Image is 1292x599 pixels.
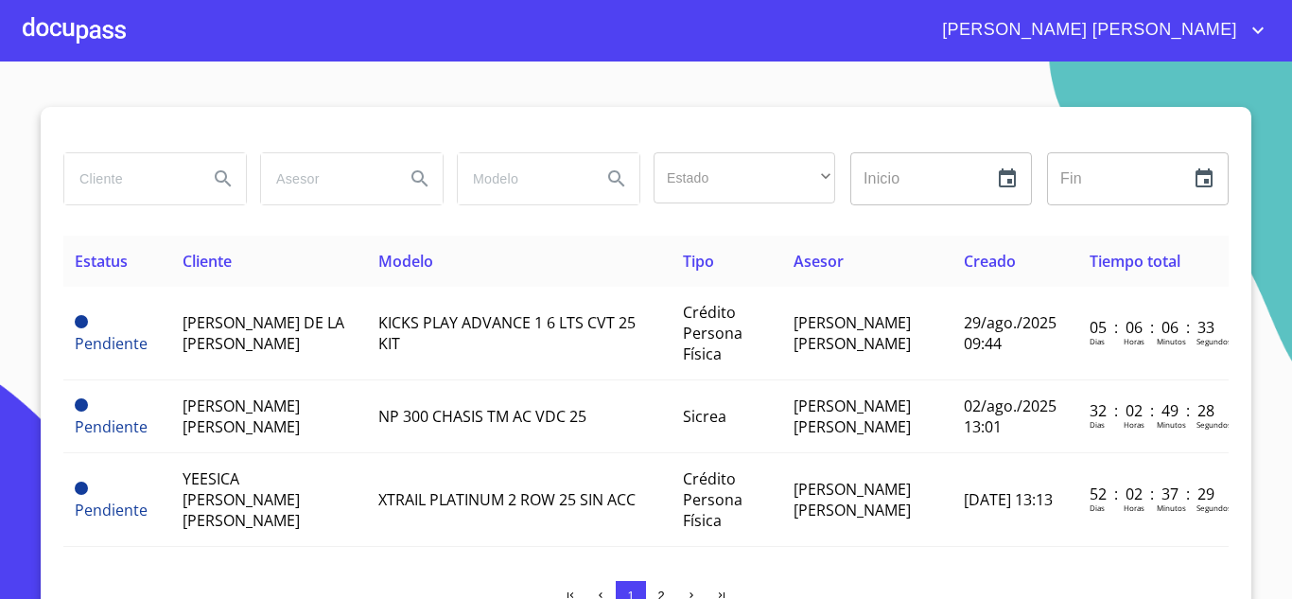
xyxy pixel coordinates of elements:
span: [PERSON_NAME] [PERSON_NAME] [794,479,911,520]
span: Modelo [378,251,433,272]
p: Dias [1090,419,1105,430]
p: Segundos [1196,502,1231,513]
span: Pendiente [75,398,88,412]
span: Asesor [794,251,844,272]
p: Minutos [1157,336,1186,346]
span: YEESICA [PERSON_NAME] [PERSON_NAME] [183,468,300,531]
span: Tipo [683,251,714,272]
span: KICKS PLAY ADVANCE 1 6 LTS CVT 25 KIT [378,312,636,354]
p: Dias [1090,502,1105,513]
span: NP 300 CHASIS TM AC VDC 25 [378,406,586,427]
p: Dias [1090,336,1105,346]
p: Horas [1124,419,1144,430]
span: Pendiente [75,416,148,437]
span: Pendiente [75,315,88,328]
p: Minutos [1157,419,1186,430]
span: Pendiente [75,333,148,354]
p: 05 : 06 : 06 : 33 [1090,317,1217,338]
div: ​ [654,152,835,203]
span: Pendiente [75,482,88,495]
span: [PERSON_NAME] [PERSON_NAME] [794,396,911,437]
span: Sicrea [683,406,726,427]
p: Segundos [1196,336,1231,346]
p: Minutos [1157,502,1186,513]
span: [PERSON_NAME] [PERSON_NAME] [183,396,300,437]
span: [DATE] 13:13 [964,489,1053,510]
p: 32 : 02 : 49 : 28 [1090,400,1217,421]
span: [PERSON_NAME] [PERSON_NAME] [794,312,911,354]
button: Search [201,156,246,202]
span: Tiempo total [1090,251,1180,272]
span: 02/ago./2025 13:01 [964,396,1056,437]
button: Search [594,156,639,202]
span: [PERSON_NAME] DE LA [PERSON_NAME] [183,312,344,354]
span: Estatus [75,251,128,272]
p: 52 : 02 : 37 : 29 [1090,484,1217,504]
p: Segundos [1196,419,1231,430]
span: 29/ago./2025 09:44 [964,312,1056,354]
input: search [458,153,586,204]
span: Cliente [183,251,232,272]
p: Horas [1124,336,1144,346]
button: Search [397,156,443,202]
span: Crédito Persona Física [683,302,742,364]
span: Crédito Persona Física [683,468,742,531]
span: Creado [964,251,1016,272]
span: Pendiente [75,500,148,520]
span: [PERSON_NAME] [PERSON_NAME] [928,15,1247,45]
input: search [261,153,390,204]
span: XTRAIL PLATINUM 2 ROW 25 SIN ACC [378,489,636,510]
input: search [64,153,193,204]
p: Horas [1124,502,1144,513]
button: account of current user [928,15,1269,45]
